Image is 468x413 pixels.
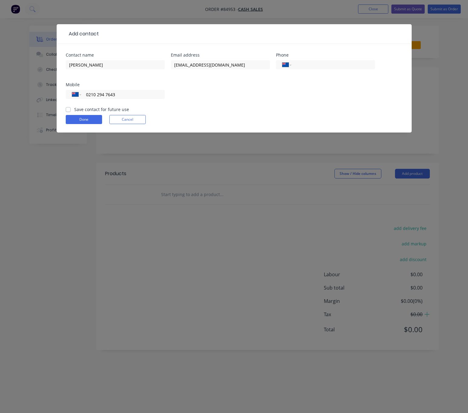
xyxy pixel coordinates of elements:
div: Phone [276,53,375,57]
button: Done [66,115,102,124]
div: Contact name [66,53,165,57]
label: Save contact for future use [74,106,129,113]
div: Mobile [66,83,165,87]
div: Add contact [66,30,99,38]
div: Email address [171,53,270,57]
button: Cancel [109,115,146,124]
